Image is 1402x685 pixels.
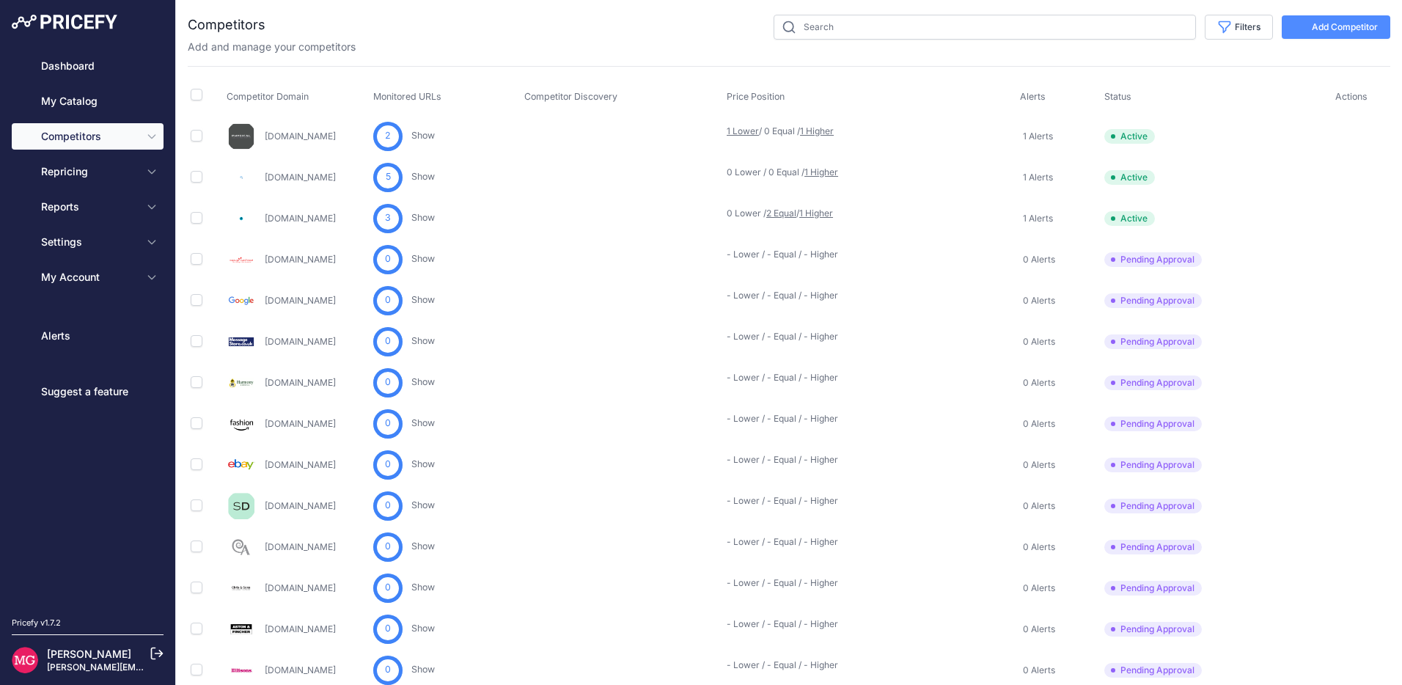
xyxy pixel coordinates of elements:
span: Settings [41,235,137,249]
span: Competitor Domain [227,91,309,102]
a: [DOMAIN_NAME] [265,336,336,347]
span: 0 [385,540,391,554]
span: 0 [385,376,391,389]
span: 5 [386,170,391,184]
a: Show [411,212,435,223]
span: Active [1104,211,1155,226]
a: 1 Higher [799,208,833,219]
a: Show [411,623,435,634]
a: [DOMAIN_NAME] [265,418,336,429]
span: Reports [41,199,137,214]
p: - Lower / - Equal / - Higher [727,577,821,589]
span: 0 Alerts [1023,295,1055,307]
div: Pricefy v1.7.2 [12,617,61,629]
span: Pending Approval [1104,334,1202,349]
p: - Lower / - Equal / - Higher [727,290,821,301]
a: Suggest a feature [12,378,164,405]
span: 0 [385,458,391,472]
button: My Account [12,264,164,290]
a: My Catalog [12,88,164,114]
p: - Lower / - Equal / - Higher [727,413,821,425]
a: 1 Higher [804,166,838,177]
p: - Lower / - Equal / - Higher [727,659,821,671]
span: Pending Approval [1104,458,1202,472]
p: 0 Lower / 0 Equal / [727,166,821,178]
button: Settings [12,229,164,255]
span: Active [1104,129,1155,144]
a: 1 Alerts [1020,211,1053,226]
span: Pending Approval [1104,581,1202,596]
span: 2 [385,129,391,143]
a: 1 Alerts [1020,129,1053,144]
span: Active [1104,170,1155,185]
a: Dashboard [12,53,164,79]
span: Monitored URLs [373,91,441,102]
a: [DOMAIN_NAME] [265,582,336,593]
input: Search [774,15,1196,40]
span: Competitor Discovery [524,91,617,102]
a: 1 Lower [727,125,759,136]
a: Show [411,458,435,469]
p: - Lower / - Equal / - Higher [727,249,821,260]
a: [DOMAIN_NAME] [265,254,336,265]
a: Show [411,171,435,182]
span: 0 [385,293,391,307]
a: [DOMAIN_NAME] [265,623,336,634]
a: Show [411,335,435,346]
button: Reports [12,194,164,220]
span: 0 Alerts [1023,623,1055,635]
p: 0 Lower / / [727,208,821,219]
a: [DOMAIN_NAME] [265,459,336,470]
img: Pricefy Logo [12,15,117,29]
span: 1 Alerts [1023,172,1053,183]
a: [DOMAIN_NAME] [265,213,336,224]
a: Show [411,130,435,141]
h2: Competitors [188,15,265,35]
a: Show [411,499,435,510]
a: Show [411,541,435,552]
span: 0 Alerts [1023,377,1055,389]
nav: Sidebar [12,53,164,599]
span: 0 [385,581,391,595]
span: 1 Alerts [1023,131,1053,142]
button: Competitors [12,123,164,150]
span: 0 [385,499,391,513]
span: 0 Alerts [1023,664,1055,676]
span: Pending Approval [1104,252,1202,267]
span: Repricing [41,164,137,179]
span: 0 Alerts [1023,459,1055,471]
a: [PERSON_NAME] [47,648,131,660]
a: [DOMAIN_NAME] [265,377,336,388]
span: 0 [385,663,391,677]
p: Add and manage your competitors [188,40,356,54]
p: - Lower / - Equal / - Higher [727,454,821,466]
a: [DOMAIN_NAME] [265,295,336,306]
a: 2 Equal [766,208,796,219]
span: Status [1104,91,1131,102]
a: [DOMAIN_NAME] [265,664,336,675]
span: Pending Approval [1104,540,1202,554]
a: [DOMAIN_NAME] [265,131,336,142]
p: - Lower / - Equal / - Higher [727,331,821,342]
span: Pending Approval [1104,622,1202,637]
a: Show [411,582,435,593]
span: 0 Alerts [1023,336,1055,348]
span: 0 Alerts [1023,418,1055,430]
a: Show [411,376,435,387]
span: Pending Approval [1104,417,1202,431]
span: Pending Approval [1104,376,1202,390]
a: Alerts [12,323,164,349]
a: [DOMAIN_NAME] [265,172,336,183]
span: Actions [1335,91,1368,102]
span: 0 [385,252,391,266]
button: Repricing [12,158,164,185]
a: 1 Alerts [1020,170,1053,185]
button: Filters [1205,15,1273,40]
span: 0 Alerts [1023,541,1055,553]
p: - Lower / - Equal / - Higher [727,372,821,384]
span: Price Position [727,91,785,102]
p: / 0 Equal / [727,125,821,137]
p: - Lower / - Equal / - Higher [727,536,821,548]
p: - Lower / - Equal / - Higher [727,495,821,507]
span: 0 Alerts [1023,500,1055,512]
